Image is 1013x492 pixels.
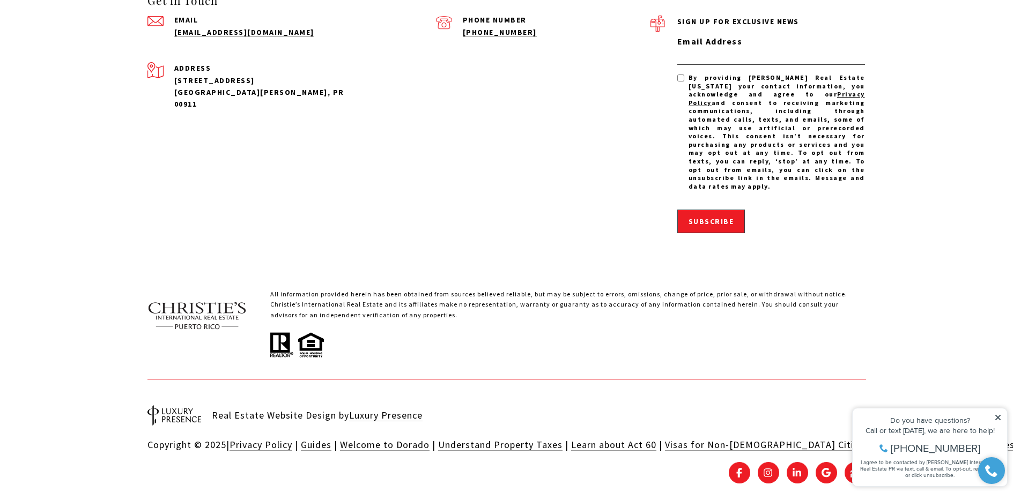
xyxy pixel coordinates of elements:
[729,462,750,483] a: FACEBOOK - open in a new tab
[677,16,865,27] p: Sign up for exclusive news
[689,90,865,107] a: Privacy Policy - open in a new tab
[212,404,423,428] div: Real Estate Website Design by
[665,438,874,451] a: Visas for Non-US Citizens - open in a new tab
[463,16,650,24] p: Phone Number
[147,438,202,451] span: Copyright ©
[787,462,808,483] a: LINKEDIN - open in a new tab
[432,438,435,451] span: |
[438,438,563,451] a: Understand Property Taxes - open in a new tab
[463,27,537,37] a: call (939) 337-3000
[677,35,865,49] label: Email Address
[174,87,344,109] span: [GEOGRAPHIC_DATA][PERSON_NAME], PR 00911
[205,438,226,451] span: 2025
[571,438,656,451] a: Learn about Act 60 - open in a new tab
[11,24,155,32] div: Do you have questions?
[44,50,134,61] span: [PHONE_NUMBER]
[334,438,337,451] span: |
[13,66,153,86] span: I agree to be contacted by [PERSON_NAME] International Real Estate PR via text, call & email. To ...
[11,34,155,42] div: Call or text [DATE], we are here to help!
[340,438,430,451] a: Welcome to Dorado - open in a new tab
[659,438,662,451] span: |
[689,217,734,226] span: Subscribe
[845,462,866,483] a: ZILLOW - open in a new tab
[565,438,568,451] span: |
[174,62,362,74] p: Address
[301,438,331,451] a: Guides
[230,438,292,451] a: Privacy Policy
[816,462,837,483] a: GOOGLE - open in a new tab
[270,330,324,358] img: All information provided herein has been obtained from sources believed reliable, but may be subj...
[270,289,866,330] p: All information provided herein has been obtained from sources believed reliable, but may be subj...
[174,74,362,86] div: [STREET_ADDRESS]
[174,16,362,24] p: Email
[147,289,247,342] img: Christie's International Real Estate text transparent background
[147,405,201,426] img: Real Estate Website Design by
[349,409,423,421] a: Luxury Presence - open in a new tab
[758,462,779,483] a: INSTAGRAM - open in a new tab
[677,210,745,233] button: Subscribe
[677,74,684,81] input: By providing Christie's Real Estate Puerto Rico your contact information, you acknowledge and agr...
[689,73,865,190] span: By providing [PERSON_NAME] Real Estate [US_STATE] your contact information, you acknowledge and a...
[174,27,314,37] a: send an email to admin@cirepr.com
